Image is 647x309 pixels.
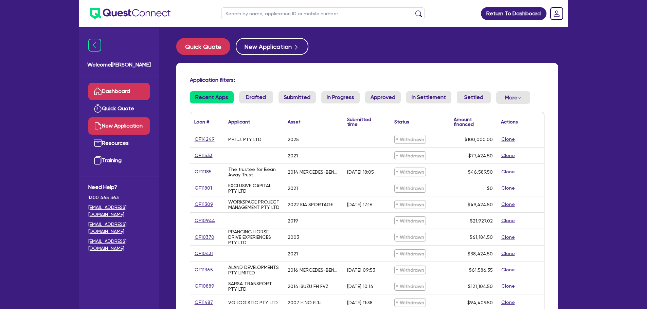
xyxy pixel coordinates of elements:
a: [EMAIL_ADDRESS][DOMAIN_NAME] [88,204,150,218]
button: Clone [501,200,515,208]
h4: Application filters: [190,77,544,83]
img: training [94,156,102,165]
a: Quick Quote [176,38,236,55]
span: $77,424.50 [468,153,493,158]
div: 2021 [288,251,298,256]
span: Withdrawn [394,168,426,176]
span: $61,586.35 [469,267,493,273]
div: 2021 [288,153,298,158]
span: Withdrawn [394,184,426,193]
a: In Progress [321,91,360,103]
a: QF14249 [194,135,215,143]
div: 2019 [288,218,298,224]
div: PRANCING HORSE DRIVE EXPERIENCES PTY LTD [228,229,280,245]
a: Quick Quote [88,100,150,117]
span: $94,409.50 [467,300,493,305]
div: WORKSPACE PROJECT MANAGEMENT PTY LTD [228,199,280,210]
div: Amount financed [454,117,493,127]
a: Recent Apps [190,91,234,103]
div: Applicant [228,119,250,124]
span: $0 [487,186,493,191]
span: Withdrawn [394,216,426,225]
img: icon-menu-close [88,39,101,52]
div: 2016 MERCEDES-BENZ AMG GT C [288,267,339,273]
span: Withdrawn [394,249,426,258]
a: Return To Dashboard [481,7,546,20]
div: 2007 HINO FL1J [288,300,322,305]
a: Submitted [278,91,316,103]
a: QF10431 [194,250,214,257]
span: Withdrawn [394,135,426,144]
span: Welcome [PERSON_NAME] [87,61,151,69]
button: Clone [501,250,515,257]
span: $121,104.50 [468,284,493,289]
a: QF10889 [194,282,215,290]
a: Dashboard [88,83,150,100]
span: 1300 465 363 [88,194,150,201]
span: $49,424.50 [468,202,493,207]
a: QF11487 [194,298,213,306]
div: Actions [501,119,518,124]
a: QF11185 [194,168,212,176]
div: [DATE] 17:16 [347,202,373,207]
a: New Application [88,117,150,135]
button: Clone [501,282,515,290]
a: Settled [457,91,491,103]
span: $21,927.02 [470,218,493,224]
span: $61,184.50 [470,234,493,240]
span: Withdrawn [394,233,426,242]
a: Training [88,152,150,169]
div: 2014 ISUZU FH FVZ [288,284,328,289]
a: [EMAIL_ADDRESS][DOMAIN_NAME] [88,221,150,235]
img: resources [94,139,102,147]
button: Clone [501,217,515,225]
span: Withdrawn [394,200,426,209]
div: 2021 [288,186,298,191]
span: Withdrawn [394,151,426,160]
span: Withdrawn [394,282,426,291]
a: QF11533 [194,152,213,159]
a: In Settlement [406,91,451,103]
button: New Application [236,38,308,55]
div: EXCLUSIVE CAPITAL PTY LTD [228,183,280,194]
div: Asset [288,119,301,124]
a: [EMAIL_ADDRESS][DOMAIN_NAME] [88,238,150,252]
a: Approved [365,91,401,103]
a: QF10944 [194,217,215,225]
button: Clone [501,266,515,274]
div: [DATE] 09:53 [347,267,375,273]
button: Clone [501,135,515,143]
div: The trustee for Bean Away Trust [228,167,280,177]
div: 2025 [288,137,299,142]
div: Loan # [194,119,209,124]
div: 2003 [288,234,299,240]
div: [DATE] 10:14 [347,284,373,289]
div: Status [394,119,409,124]
div: ALAND DEVELOPMENTS PTY LIMITED [228,265,280,275]
button: Clone [501,152,515,159]
a: Resources [88,135,150,152]
div: 2022 KIA SPORTAGE [288,202,333,207]
span: $46,589.50 [468,169,493,175]
div: [DATE] 18:05 [347,169,374,175]
button: Clone [501,168,515,176]
span: Need Help? [88,183,150,191]
div: VO LOGISTIC PTY LTD [228,300,278,305]
a: QF11309 [194,200,214,208]
button: Dropdown toggle [496,91,530,104]
div: 2014 MERCEDES-BENZ MERCEDES-BENZ S400 L 222 4D SEDAN TURBO V6 2996 cc TMPFI 7 SP AUTOMATIC [288,169,339,175]
button: Clone [501,233,515,241]
img: quick-quote [94,104,102,113]
a: Drafted [239,91,273,103]
a: QF11365 [194,266,213,274]
div: SARSA TRANSPORT PTY LTD [228,281,280,292]
a: QF10370 [194,233,215,241]
div: Submitted time [347,117,380,127]
div: P.F.T.J. PTY LTD [228,137,262,142]
a: Dropdown toggle [548,5,565,22]
a: QF11801 [194,184,212,192]
button: Quick Quote [176,38,230,55]
span: Withdrawn [394,266,426,274]
img: new-application [94,122,102,130]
